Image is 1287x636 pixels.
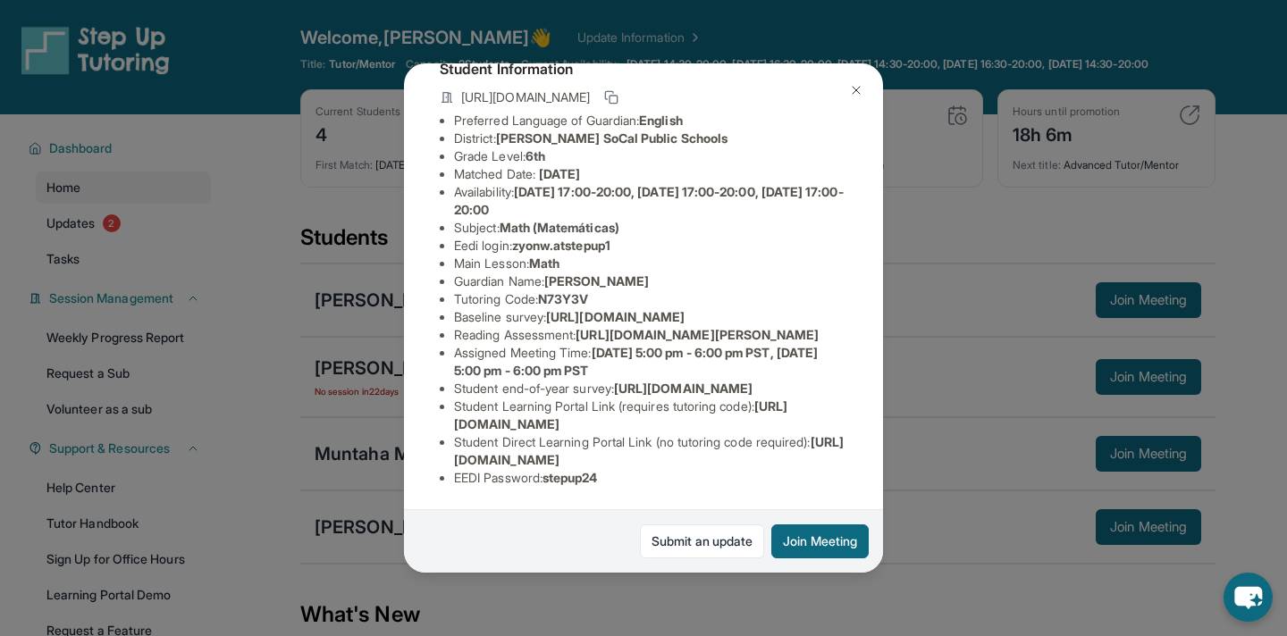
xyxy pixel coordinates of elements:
span: [URL][DOMAIN_NAME] [546,309,685,324]
li: Student Direct Learning Portal Link (no tutoring code required) : [454,433,847,469]
span: Math (Matemáticas) [500,220,619,235]
span: [URL][DOMAIN_NAME] [614,381,753,396]
span: Math [529,255,559,271]
span: stepup24 [543,470,598,485]
span: [DATE] 5:00 pm - 6:00 pm PST, [DATE] 5:00 pm - 6:00 pm PST [454,345,818,378]
li: Availability: [454,183,847,219]
button: chat-button [1224,573,1273,622]
span: 6th [526,148,545,163]
li: Baseline survey : [454,308,847,326]
li: Guardian Name : [454,272,847,290]
span: [PERSON_NAME] SoCal Public Schools [496,130,728,146]
button: Copy link [601,87,622,108]
h4: Student Information [440,58,847,79]
span: [URL][DOMAIN_NAME] [461,88,590,106]
li: Tutoring Code : [454,290,847,308]
span: English [639,113,683,128]
button: Join Meeting [771,524,869,558]
li: Student Learning Portal Link (requires tutoring code) : [454,397,847,433]
span: [DATE] [539,166,580,181]
span: [URL][DOMAIN_NAME][PERSON_NAME] [576,327,819,342]
li: Main Lesson : [454,255,847,272]
span: zyonw.atstepup1 [512,238,610,253]
li: Student end-of-year survey : [454,380,847,397]
span: [DATE] 17:00-20:00, [DATE] 17:00-20:00, [DATE] 17:00-20:00 [454,184,844,217]
span: N73Y3V [538,291,588,306]
li: District: [454,130,847,147]
span: [PERSON_NAME] [544,273,649,289]
li: Reading Assessment : [454,326,847,344]
img: Close Icon [849,83,863,97]
li: Subject : [454,219,847,237]
li: Preferred Language of Guardian: [454,112,847,130]
li: Grade Level: [454,147,847,165]
li: Assigned Meeting Time : [454,344,847,380]
li: Eedi login : [454,237,847,255]
a: Submit an update [640,524,764,558]
li: EEDI Password : [454,469,847,487]
li: Matched Date: [454,165,847,183]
